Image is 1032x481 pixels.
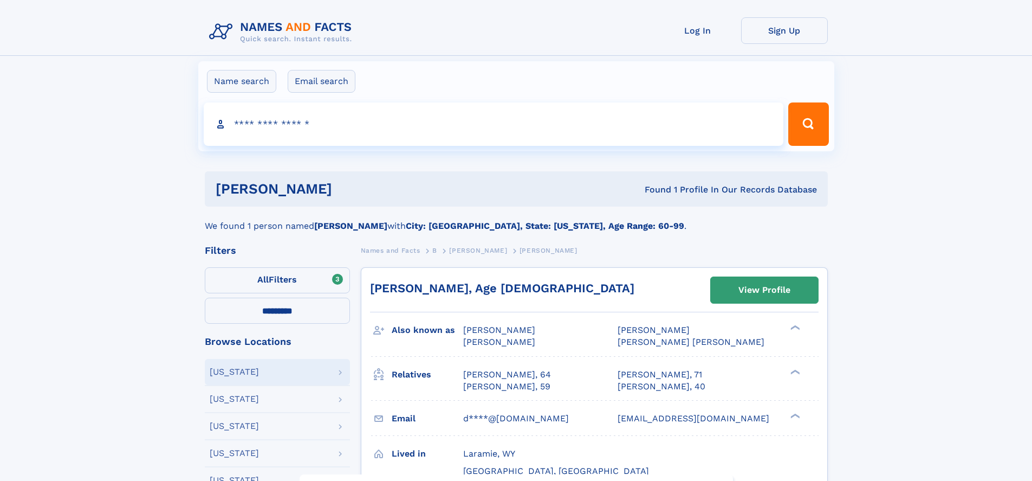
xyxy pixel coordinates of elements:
div: Found 1 Profile In Our Records Database [488,184,817,196]
div: ❯ [788,324,801,331]
a: Sign Up [741,17,828,44]
h3: Also known as [392,321,463,339]
input: search input [204,102,784,146]
div: [US_STATE] [210,422,259,431]
div: View Profile [738,278,790,303]
div: ❯ [788,368,801,375]
img: Logo Names and Facts [205,17,361,47]
label: Name search [207,70,276,93]
a: Log In [654,17,741,44]
div: Filters [205,246,350,255]
span: [PERSON_NAME] [PERSON_NAME] [618,337,764,347]
span: [PERSON_NAME] [463,325,535,335]
h3: Email [392,409,463,428]
div: [US_STATE] [210,368,259,376]
span: [GEOGRAPHIC_DATA], [GEOGRAPHIC_DATA] [463,466,649,476]
span: [PERSON_NAME] [449,247,507,254]
b: [PERSON_NAME] [314,221,387,231]
span: [PERSON_NAME] [463,337,535,347]
span: Laramie, WY [463,448,515,459]
label: Email search [288,70,355,93]
a: [PERSON_NAME], 64 [463,369,551,381]
a: [PERSON_NAME] [449,243,507,257]
div: [US_STATE] [210,449,259,458]
h3: Lived in [392,445,463,463]
a: [PERSON_NAME], 71 [618,369,702,381]
a: [PERSON_NAME], 59 [463,381,550,393]
span: [PERSON_NAME] [520,247,577,254]
button: Search Button [788,102,828,146]
span: All [257,274,269,285]
a: [PERSON_NAME], 40 [618,381,705,393]
span: [PERSON_NAME] [618,325,690,335]
b: City: [GEOGRAPHIC_DATA], State: [US_STATE], Age Range: 60-99 [406,221,684,231]
span: [EMAIL_ADDRESS][DOMAIN_NAME] [618,413,769,424]
h3: Relatives [392,365,463,384]
div: Browse Locations [205,337,350,347]
div: We found 1 person named with . [205,207,828,233]
span: B [432,247,437,254]
a: Names and Facts [361,243,420,257]
div: [US_STATE] [210,395,259,403]
a: B [432,243,437,257]
div: ❯ [788,412,801,419]
label: Filters [205,267,350,293]
a: View Profile [711,277,818,303]
a: [PERSON_NAME], Age [DEMOGRAPHIC_DATA] [370,281,634,295]
h1: [PERSON_NAME] [216,182,489,196]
